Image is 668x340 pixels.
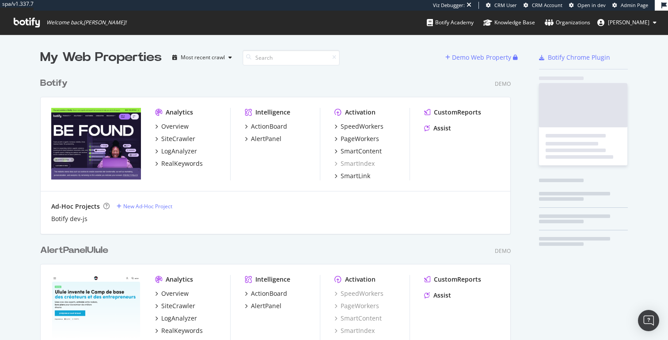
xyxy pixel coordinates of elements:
a: AlertPanel [245,134,281,143]
div: LogAnalyzer [161,147,197,156]
div: PageWorkers [341,134,379,143]
a: Botify Chrome Plugin [539,53,610,62]
div: RealKeywords [161,159,203,168]
div: Overview [161,289,189,298]
div: Ad-Hoc Projects [51,202,100,211]
span: CRM Account [532,2,562,8]
a: Demo Web Property [445,53,513,61]
div: CustomReports [434,275,481,284]
div: Assist [433,291,451,300]
button: [PERSON_NAME] [590,15,664,30]
a: SmartContent [334,147,382,156]
a: Organizations [545,11,590,34]
a: Admin Page [612,2,648,9]
div: My Web Properties [40,49,162,66]
a: Overview [155,289,189,298]
div: SmartContent [341,147,382,156]
button: Most recent crawl [169,50,235,65]
a: PageWorkers [334,134,379,143]
span: Welcome back, [PERSON_NAME] ! [46,19,126,26]
a: LogAnalyzer [155,147,197,156]
div: Overview [161,122,189,131]
span: Admin Page [621,2,648,8]
a: CustomReports [424,108,481,117]
a: SmartLink [334,172,370,180]
a: SmartContent [334,314,382,323]
div: ActionBoard [251,289,287,298]
a: ActionBoard [245,122,287,131]
div: Open Intercom Messenger [638,310,659,331]
div: Botify Chrome Plugin [548,53,610,62]
a: SiteCrawler [155,302,195,310]
div: SpeedWorkers [341,122,383,131]
span: CRM User [494,2,517,8]
div: SiteCrawler [161,134,195,143]
a: SiteCrawler [155,134,195,143]
div: Botify [40,77,68,90]
div: Assist [433,124,451,133]
div: ActionBoard [251,122,287,131]
div: RealKeywords [161,326,203,335]
a: PageWorkers [334,302,379,310]
a: Botify [40,77,71,90]
a: Overview [155,122,189,131]
div: AlertPanelUlule [40,244,108,257]
a: Assist [424,291,451,300]
a: Open in dev [569,2,606,9]
a: Assist [424,124,451,133]
div: Intelligence [255,108,290,117]
a: New Ad-Hoc Project [117,202,172,210]
a: SpeedWorkers [334,289,383,298]
a: RealKeywords [155,159,203,168]
input: Search [243,50,340,65]
div: Demo [495,247,511,255]
a: SpeedWorkers [334,122,383,131]
div: CustomReports [434,108,481,117]
div: Analytics [166,108,193,117]
a: Knowledge Base [483,11,535,34]
div: SmartLink [341,172,370,180]
div: Analytics [166,275,193,284]
a: SmartIndex [334,159,375,168]
a: AlertPanelUlule [40,244,112,257]
div: Knowledge Base [483,18,535,27]
img: Botify [51,108,141,180]
div: Activation [345,275,376,284]
button: Demo Web Property [445,50,513,65]
a: ActionBoard [245,289,287,298]
div: Demo [495,80,511,88]
a: CRM Account [524,2,562,9]
div: LogAnalyzer [161,314,197,323]
a: RealKeywords [155,326,203,335]
div: Viz Debugger: [433,2,465,9]
a: Botify Academy [427,11,474,34]
a: AlertPanel [245,302,281,310]
div: Organizations [545,18,590,27]
div: AlertPanel [251,302,281,310]
div: SiteCrawler [161,302,195,310]
div: Botify Academy [427,18,474,27]
div: Demo Web Property [452,53,511,62]
div: Intelligence [255,275,290,284]
a: CustomReports [424,275,481,284]
div: Most recent crawl [181,55,225,60]
div: New Ad-Hoc Project [123,202,172,210]
a: Botify dev-js [51,214,87,223]
a: CRM User [486,2,517,9]
span: Open in dev [577,2,606,8]
a: LogAnalyzer [155,314,197,323]
div: AlertPanel [251,134,281,143]
div: Activation [345,108,376,117]
a: SmartIndex [334,326,375,335]
span: Thomas Grange [608,19,649,26]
